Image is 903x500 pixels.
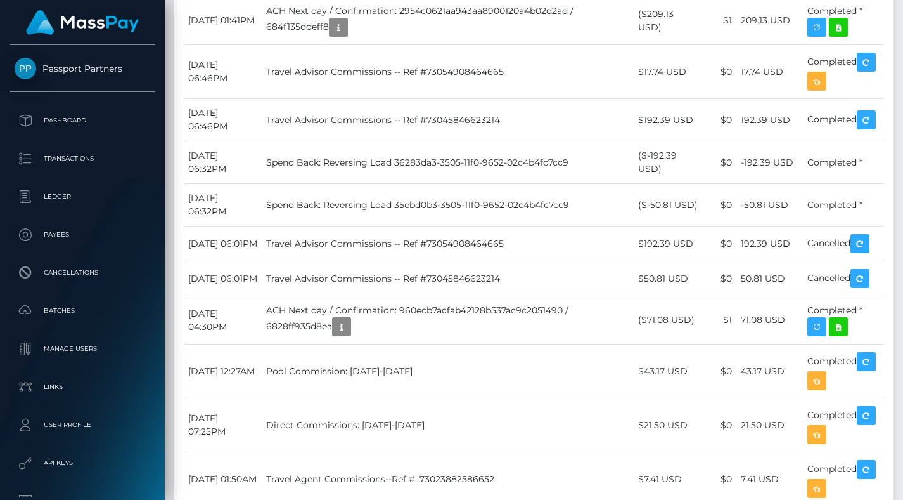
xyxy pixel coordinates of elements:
[736,227,803,261] td: 192.39 USD
[803,296,884,345] td: Completed *
[15,225,150,244] p: Payees
[262,345,633,398] td: Pool Commission: [DATE]-[DATE]
[15,416,150,435] p: User Profile
[736,184,803,227] td: -50.81 USD
[704,141,736,184] td: $0
[10,333,155,365] a: Manage Users
[634,261,704,296] td: $50.81 USD
[262,184,633,227] td: Spend Back: Reversing Load 35ebd0b3-3505-11f0-9652-02c4b4fc7cc9
[803,45,884,99] td: Completed
[184,261,262,296] td: [DATE] 06:01PM
[10,143,155,174] a: Transactions
[634,345,704,398] td: $43.17 USD
[10,371,155,403] a: Links
[15,339,150,359] p: Manage Users
[262,99,633,141] td: Travel Advisor Commissions -- Ref #73045846623214
[634,141,704,184] td: ($-192.39 USD)
[704,261,736,296] td: $0
[736,99,803,141] td: 192.39 USD
[736,45,803,99] td: 17.74 USD
[184,99,262,141] td: [DATE] 06:46PM
[736,261,803,296] td: 50.81 USD
[634,99,704,141] td: $192.39 USD
[803,261,884,296] td: Cancelled
[803,141,884,184] td: Completed *
[803,99,884,141] td: Completed
[15,454,150,473] p: API Keys
[184,141,262,184] td: [DATE] 06:32PM
[262,261,633,296] td: Travel Advisor Commissions -- Ref #73045846623214
[634,45,704,99] td: $17.74 USD
[262,45,633,99] td: Travel Advisor Commissions -- Ref #73054908464665
[704,398,736,452] td: $0
[184,45,262,99] td: [DATE] 06:46PM
[15,263,150,282] p: Cancellations
[634,296,704,345] td: ($71.08 USD)
[704,227,736,261] td: $0
[803,227,884,261] td: Cancelled
[15,58,36,79] img: Passport Partners
[15,187,150,206] p: Ledger
[803,345,884,398] td: Completed
[634,227,704,261] td: $192.39 USD
[704,184,736,227] td: $0
[10,447,155,479] a: API Keys
[15,111,150,130] p: Dashboard
[10,105,155,136] a: Dashboard
[10,181,155,213] a: Ledger
[10,63,155,74] span: Passport Partners
[262,296,633,345] td: ACH Next day / Confirmation: 960ecb7acfab42128b537ac9c2051490 / 6828ff935d8ea
[736,141,803,184] td: -192.39 USD
[184,398,262,452] td: [DATE] 07:25PM
[184,296,262,345] td: [DATE] 04:30PM
[15,301,150,320] p: Batches
[184,345,262,398] td: [DATE] 12:27AM
[634,398,704,452] td: $21.50 USD
[704,45,736,99] td: $0
[10,295,155,327] a: Batches
[15,149,150,168] p: Transactions
[736,398,803,452] td: 21.50 USD
[15,378,150,397] p: Links
[704,99,736,141] td: $0
[26,10,139,35] img: MassPay Logo
[803,184,884,227] td: Completed *
[262,398,633,452] td: Direct Commissions: [DATE]-[DATE]
[10,257,155,289] a: Cancellations
[184,184,262,227] td: [DATE] 06:32PM
[634,184,704,227] td: ($-50.81 USD)
[262,227,633,261] td: Travel Advisor Commissions -- Ref #73054908464665
[704,296,736,345] td: $1
[262,141,633,184] td: Spend Back: Reversing Load 36283da3-3505-11f0-9652-02c4b4fc7cc9
[10,219,155,251] a: Payees
[704,345,736,398] td: $0
[736,345,803,398] td: 43.17 USD
[736,296,803,345] td: 71.08 USD
[803,398,884,452] td: Completed
[10,409,155,441] a: User Profile
[184,227,262,261] td: [DATE] 06:01PM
